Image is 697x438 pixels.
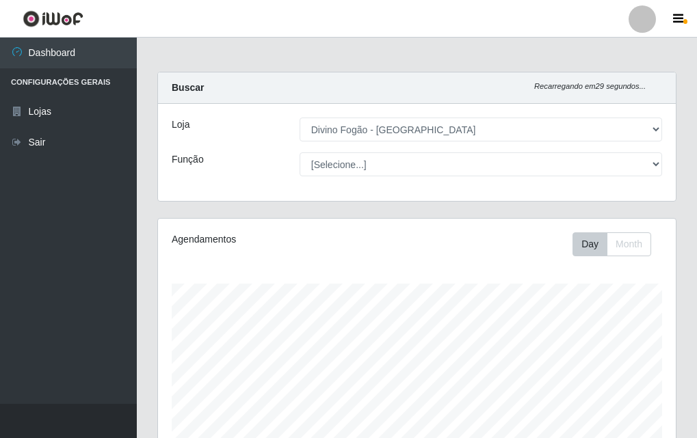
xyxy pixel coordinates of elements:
button: Day [573,232,607,256]
label: Loja [172,118,189,132]
i: Recarregando em 29 segundos... [534,82,646,90]
div: First group [573,232,651,256]
img: CoreUI Logo [23,10,83,27]
div: Toolbar with button groups [573,232,662,256]
button: Month [607,232,651,256]
div: Agendamentos [172,232,364,247]
strong: Buscar [172,82,204,93]
label: Função [172,152,204,167]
